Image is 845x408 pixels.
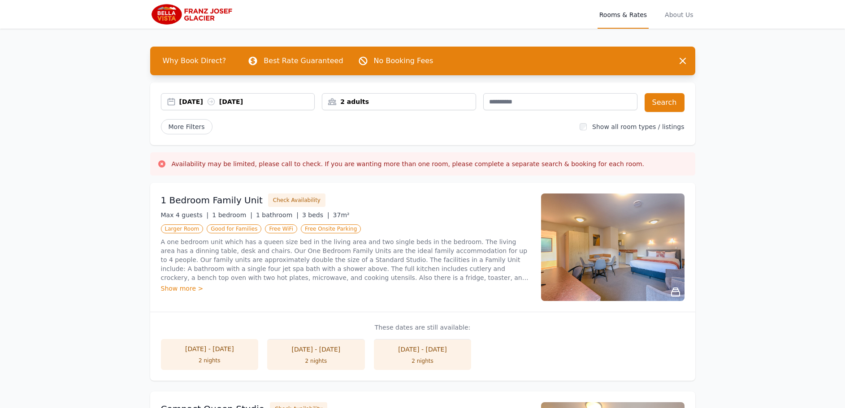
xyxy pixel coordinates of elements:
span: Free Onsite Parking [301,224,361,233]
div: 2 nights [170,357,250,364]
div: [DATE] - [DATE] [383,345,463,354]
div: [DATE] - [DATE] [276,345,356,354]
p: These dates are still available: [161,323,685,332]
p: A one bedroom unit which has a queen size bed in the living area and two single beds in the bedro... [161,237,530,282]
span: 37m² [333,211,350,219]
div: 2 adults [322,97,476,106]
span: Larger Room [161,224,204,233]
div: 2 nights [276,357,356,365]
div: [DATE] - [DATE] [170,344,250,353]
div: 2 nights [383,357,463,365]
h3: Availability may be limited, please call to check. If you are wanting more than one room, please ... [172,159,645,168]
div: Show more > [161,284,530,293]
button: Search [645,93,685,112]
span: Good for Families [207,224,261,233]
h3: 1 Bedroom Family Unit [161,194,263,206]
button: Check Availability [268,193,325,207]
span: More Filters [161,119,212,134]
span: Free WiFi [265,224,297,233]
span: Max 4 guests | [161,211,209,219]
span: 3 beds | [302,211,329,219]
label: Show all room types / listings [592,123,684,130]
p: No Booking Fees [374,56,433,66]
img: Bella Vista Franz Josef Glacier [150,4,237,25]
p: Best Rate Guaranteed [264,56,343,66]
span: 1 bedroom | [212,211,252,219]
div: [DATE] [DATE] [179,97,315,106]
span: 1 bathroom | [256,211,299,219]
span: Why Book Direct? [156,52,234,70]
